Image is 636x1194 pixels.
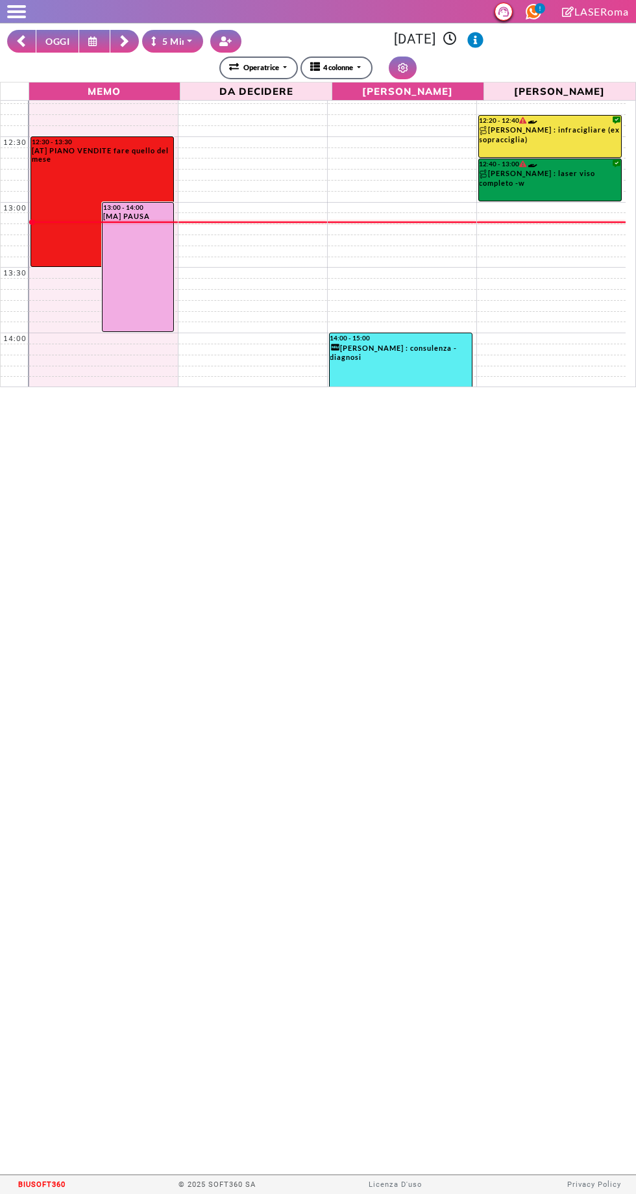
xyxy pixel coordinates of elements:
div: 14:00 [1,334,29,343]
div: 5 Minuti [151,34,199,48]
div: [AT] PIANO VENDITE fare quello del mese [32,146,173,163]
h3: [DATE] [249,31,629,48]
button: Crea nuovo contatto rapido [210,30,241,53]
div: 12:20 - 12:40 [480,116,621,125]
a: Licenza D'uso [369,1180,422,1189]
button: OGGI [36,30,79,53]
div: [MA] PAUSA [103,212,172,220]
i: Il cliente ha degli insoluti [520,117,527,123]
div: 12:40 - 13:00 [480,160,621,168]
i: Categoria cliente: Nuovo [330,342,341,353]
span: Memo [32,84,177,97]
span: Da Decidere [184,84,328,97]
div: 13:30 [1,268,29,277]
div: 13:00 [1,203,29,212]
div: 12:30 - 13:30 [32,138,173,146]
div: [PERSON_NAME] : laser viso completo -w [480,169,621,191]
div: 13:00 - 14:00 [103,203,172,211]
img: PERCORSO [480,126,489,135]
i: Clicca per andare alla pagina di firma [562,6,574,17]
div: [PERSON_NAME] : infracigliare (ex sopracciglia) [480,125,621,147]
img: PERCORSO [480,170,489,179]
div: 14:00 - 15:00 [330,334,471,342]
span: [PERSON_NAME] [336,84,480,97]
div: [PERSON_NAME] : consulenza - diagnosi [330,342,471,364]
a: Privacy Policy [567,1180,621,1189]
a: LASERoma [562,5,629,18]
div: 12:30 [1,138,29,147]
span: [PERSON_NAME] [487,84,632,97]
i: Il cliente ha degli insoluti [520,160,527,167]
